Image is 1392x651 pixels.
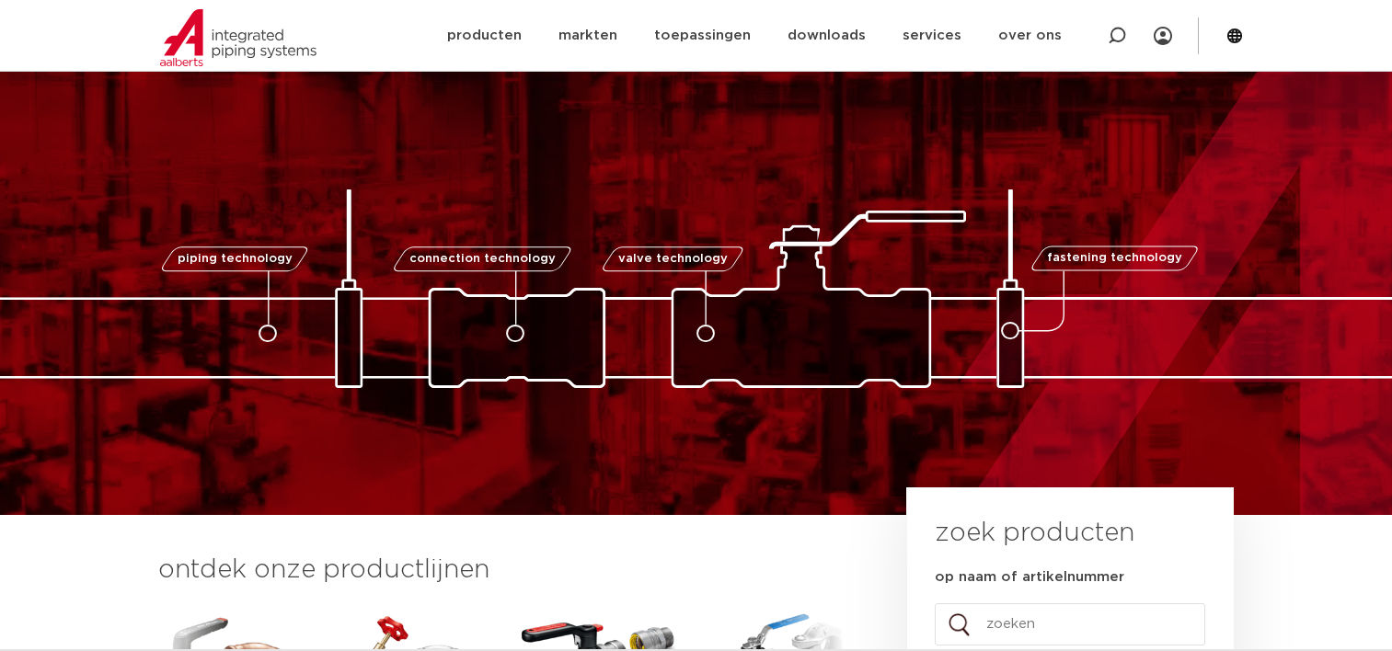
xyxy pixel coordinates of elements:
span: valve technology [618,253,728,265]
span: fastening technology [1047,253,1182,265]
label: op naam of artikelnummer [935,568,1124,587]
input: zoeken [935,603,1205,645]
span: connection technology [408,253,555,265]
h3: ontdek onze productlijnen [158,552,845,588]
span: piping technology [178,253,293,265]
h3: zoek producten [935,515,1134,552]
